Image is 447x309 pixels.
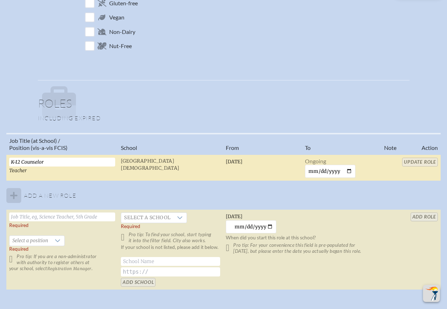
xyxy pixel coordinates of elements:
span: Select a position [10,236,51,246]
span: Registration Manager [47,266,92,271]
th: To [302,134,381,154]
span: Required [9,246,29,252]
span: [DATE] [226,159,242,165]
input: Job Title, eg, Science Teacher, 5th Grade [9,212,115,221]
label: If your school is not listed, please add it below. [121,244,218,256]
h1: Roles [38,98,410,115]
th: Note [381,134,399,154]
span: Ongoing [305,158,326,164]
p: Pro tip: To find your school, start typing it into the filter field. City also works. [121,232,220,244]
input: School Name [121,257,220,266]
th: Job Title (at School) / Position (vis-a-vis FCIS) [6,134,118,154]
p: Including expired [38,115,410,122]
span: Non-Dairy [109,28,135,35]
span: Nut-Free [109,42,132,49]
p: Pro tip: For your convenience this field is pre-populated for [DATE], but please enter the date y... [226,242,378,254]
th: School [118,134,223,154]
input: Eg, Science Teacher, 5th Grade [9,158,115,167]
span: Select a school [121,213,173,223]
p: When did you start this role at this school? [226,235,378,241]
span: Vegan [109,14,124,21]
span: Teacher [9,168,27,174]
label: Required [9,222,29,228]
th: From [223,134,302,154]
span: [DATE] [226,214,242,220]
span: [GEOGRAPHIC_DATA][DEMOGRAPHIC_DATA] [121,158,179,171]
button: Scroll Top [423,285,440,302]
img: To the top [424,286,439,301]
label: Required [121,223,140,229]
input: https:// [121,267,220,276]
p: Pro tip: If you are a non-administrator with authority to register others at your school, select . [9,253,115,272]
th: Action [399,134,441,154]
